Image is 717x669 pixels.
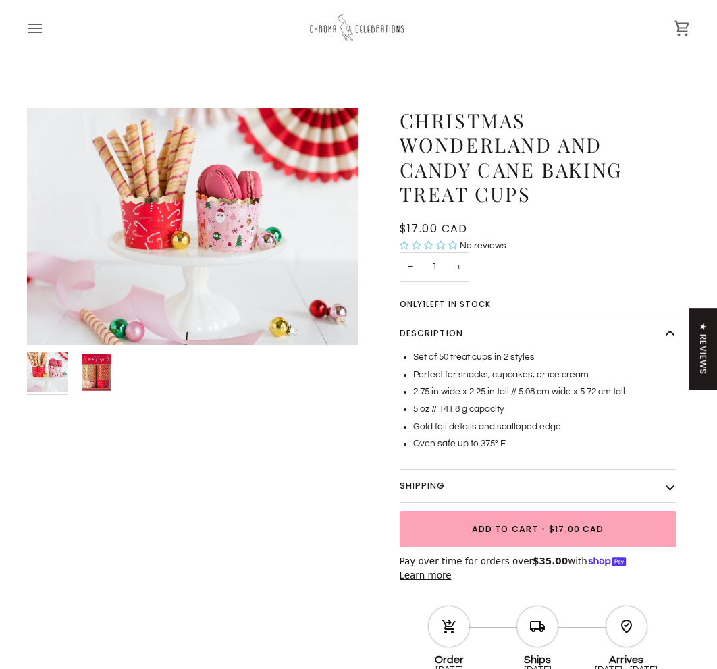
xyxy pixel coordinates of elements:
button: Decrease quantity [400,252,421,282]
span: Add to Cart [472,523,538,535]
span: • [538,523,549,535]
li: 5 oz // 141.8 g capacity [413,402,676,416]
li: Oven safe up to 375° F [413,437,676,450]
span: Only left in stock [400,301,503,309]
li: 2.75 in wide x 2.25 in tall // 5.08 cm wide x 5.72 cm tall [413,385,676,398]
h1: Christmas Wonderland and Candy Cane Baking Treat Cups [400,108,666,206]
li: Gold foil details and scalloped edge [413,420,676,433]
li: Set of 50 treat cups in 2 styles [413,350,676,364]
button: Shipping [400,470,676,503]
img: Christmas Wonderland and Candy Cane Baking Treat Cups [76,352,117,392]
li: Perfect for snacks, cupcakes, or ice cream [413,368,676,381]
span: 0.00 stars [400,241,460,250]
button: Add to Cart [400,511,676,547]
div: Order [405,649,494,665]
span: No reviews [460,241,506,250]
span: $17.00 CAD [549,523,604,535]
img: Christmas Wonderland and Candy Cane Baking Cups [27,352,68,392]
button: Increase quantity [448,252,469,282]
div: Ships [494,649,582,665]
div: Arrives [582,649,670,665]
img: Christmas Wonderland and Candy Cane Baking Cups [27,108,358,345]
input: Quantity [400,252,469,282]
img: Chroma Celebrations [308,10,409,46]
span: $17.00 CAD [400,221,468,236]
span: 1 [423,299,426,310]
button: Description [400,317,676,350]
